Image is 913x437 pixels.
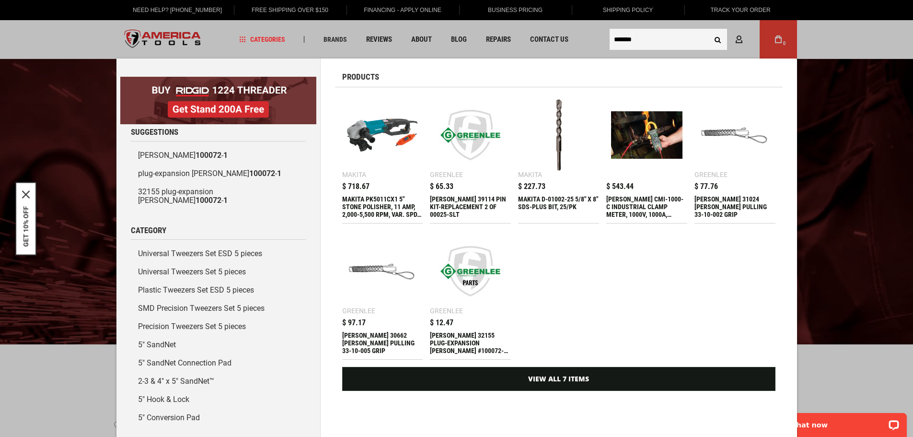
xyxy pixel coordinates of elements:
img: Greenlee 39114 PIN KIT-REPLACEMENT 2 OF 00025-SLT [435,99,506,171]
span: $ 227.73 [518,183,545,190]
div: GREENLEE 30662 SLACK PULLING 33-10-005 GRIP [342,331,423,354]
a: BOGO: Buy RIDGID® 1224 Threader, Get Stand 200A Free! [120,77,316,84]
a: GREENLEE 30662 SLACK PULLING 33-10-005 GRIP Greenlee $ 97.17 [PERSON_NAME] 30662 [PERSON_NAME] PU... [342,231,423,359]
img: GREENLEE 30662 SLACK PULLING 33-10-005 GRIP [347,236,418,307]
span: Products [342,73,379,81]
b: 1 [223,196,228,205]
img: GREENLEE CMI-1000-C INDUSTRIAL CLAMP METER, 1000V, 1000A, CALIBRATED [611,99,682,171]
img: MAKITA D-01002-25 5/8 [523,99,594,171]
div: Greenlee [430,307,463,314]
div: Greenlee 39114 PIN KIT-REPLACEMENT 2 OF 00025-SLT [430,195,511,218]
a: [PERSON_NAME]100072-1 [131,146,306,165]
a: Greenlee 32155 PLUG-EXPANSION WELLS #100072-1(1399 (32155) Greenlee $ 12.47 [PERSON_NAME] 32155 P... [430,231,511,359]
a: SMD Precision Tweezers Set 5 pieces [131,299,306,318]
button: Search [709,30,727,48]
span: $ 12.47 [430,319,453,327]
a: GREENLEE 31024 SLACK PULLING 33-10-002 GRIP Greenlee $ 77.76 [PERSON_NAME] 31024 [PERSON_NAME] PU... [694,94,775,223]
a: 5" SandNet [131,336,306,354]
span: $ 718.67 [342,183,370,190]
b: 100072 [196,151,221,160]
span: $ 65.33 [430,183,453,190]
a: Brands [319,33,351,46]
a: 32155 plug-expansion [PERSON_NAME]100072-1 [131,183,306,210]
span: Categories [239,36,285,43]
span: $ 97.17 [342,319,366,327]
a: Universal Tweezers Set ESD 5 pieces [131,245,306,263]
button: GET 10% OFF [22,206,30,247]
b: 100072 [196,196,221,205]
img: GREENLEE 31024 SLACK PULLING 33-10-002 GRIP [699,99,771,171]
div: MAKITA D-01002-25 5/8 [518,195,599,218]
div: Greenlee [342,307,375,314]
img: BOGO: Buy RIDGID® 1224 Threader, Get Stand 200A Free! [120,77,316,124]
a: Greenlee 39114 PIN KIT-REPLACEMENT 2 OF 00025-SLT Greenlee $ 65.33 [PERSON_NAME] 39114 PIN KIT-RE... [430,94,511,223]
a: MAKITA PK5011CX1 5 Makita $ 718.67 MAKITA PK5011CX1 5" STONE POLISHER, 11 AMP, 2,000-5,500 RPM, V... [342,94,423,223]
img: Greenlee 32155 PLUG-EXPANSION WELLS #100072-1(1399 (32155) [435,236,506,307]
div: Makita [342,171,366,178]
div: MAKITA PK5011CX1 5 [342,195,423,218]
span: Suggestions [131,128,178,136]
a: Plastic Tweezers Set ESD 5 pieces [131,281,306,299]
div: GREENLEE 31024 SLACK PULLING 33-10-002 GRIP [694,195,775,218]
iframe: LiveChat chat widget [778,407,913,437]
a: View All 7 Items [342,367,775,391]
a: Universal Tweezers Set 5 pieces [131,263,306,281]
b: 1 [223,151,228,160]
div: Greenlee [430,171,463,178]
span: Brands [324,36,347,43]
a: 2-3 & 4" x 5" SandNet™ [131,372,306,390]
a: plug-expansion [PERSON_NAME]100072-1 [131,165,306,183]
a: 5" Conversion Pad [131,409,306,427]
a: GREENLEE CMI-1000-C INDUSTRIAL CLAMP METER, 1000V, 1000A, CALIBRATED $ 543.44 [PERSON_NAME] CMI-1... [606,94,687,223]
span: $ 77.76 [694,183,718,190]
div: Greenlee 32155 PLUG-EXPANSION WELLS #100072-1(1399 (32155) [430,331,511,354]
a: Precision Tweezers Set 5 pieces [131,318,306,336]
div: Greenlee [694,171,728,178]
div: Makita [518,171,542,178]
a: MAKITA D-01002-25 5/8 Makita $ 227.73 MAKITA D-01002-25 5/8" X 8" SDS-PLUS BIT, 25/PK [518,94,599,223]
a: 5" Hook & Lock [131,390,306,409]
button: Close [22,190,30,198]
b: 100072 [249,169,275,178]
img: MAKITA PK5011CX1 5 [347,99,418,171]
div: GREENLEE CMI-1000-C INDUSTRIAL CLAMP METER, 1000V, 1000A, CALIBRATED [606,195,687,218]
a: 5" SandNet Connection Pad [131,354,306,372]
b: 1 [277,169,281,178]
svg: close icon [22,190,30,198]
a: Categories [235,33,289,46]
span: Category [131,226,166,235]
span: $ 543.44 [606,183,634,190]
